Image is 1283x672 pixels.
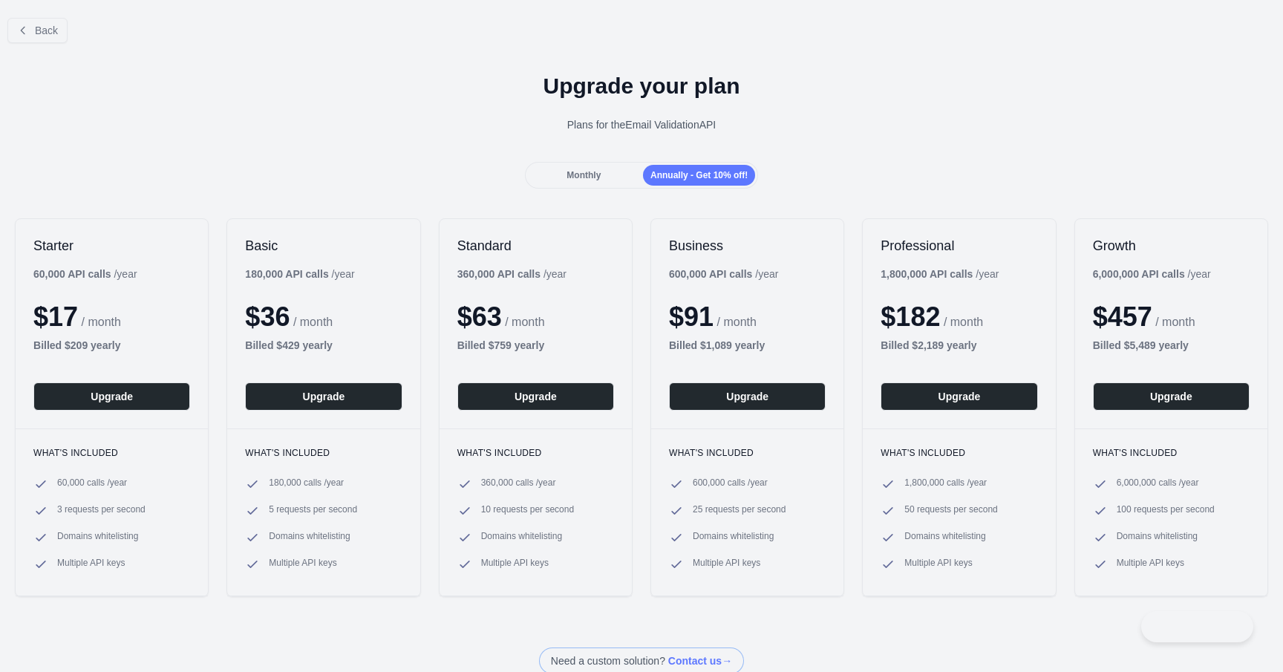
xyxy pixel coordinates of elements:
[457,301,502,332] span: $ 63
[881,301,940,332] span: $ 182
[669,237,826,255] h2: Business
[669,268,752,280] b: 600,000 API calls
[1141,611,1253,642] iframe: Toggle Customer Support
[881,267,999,281] div: / year
[457,267,567,281] div: / year
[881,268,973,280] b: 1,800,000 API calls
[669,301,714,332] span: $ 91
[457,237,614,255] h2: Standard
[669,267,778,281] div: / year
[457,268,541,280] b: 360,000 API calls
[881,237,1037,255] h2: Professional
